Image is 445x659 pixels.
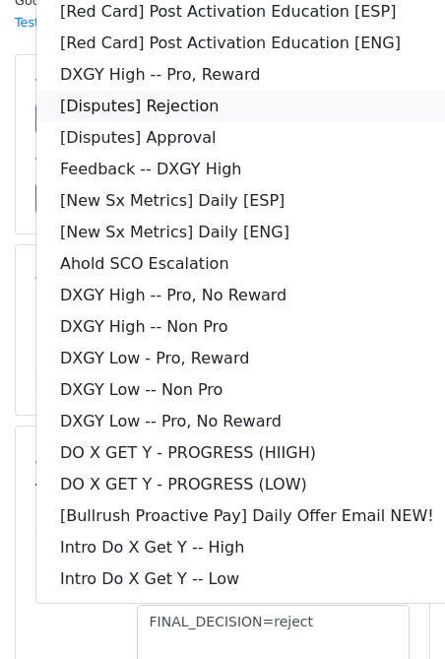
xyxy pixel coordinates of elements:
[347,564,445,659] iframe: Chat Widget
